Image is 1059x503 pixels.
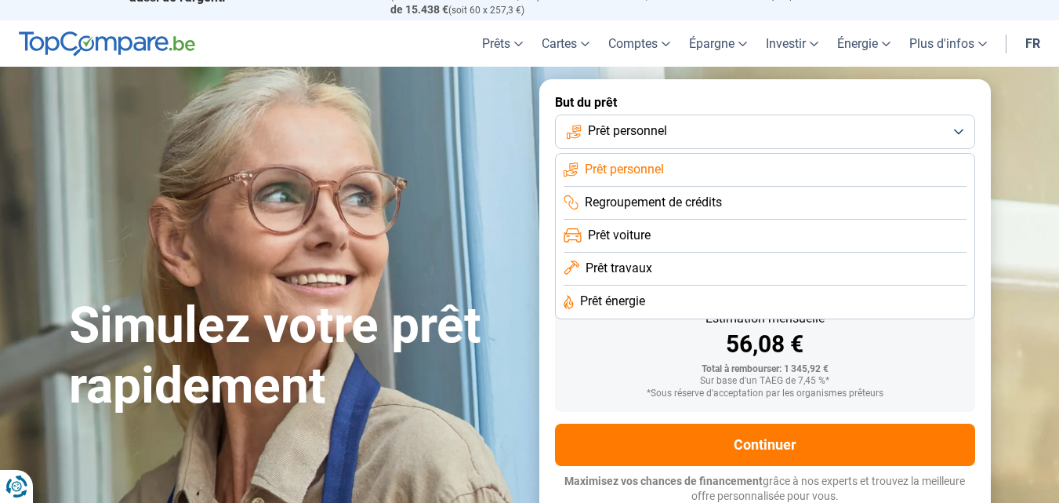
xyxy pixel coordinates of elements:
span: Prêt personnel [585,161,664,178]
div: 56,08 € [568,333,963,356]
img: TopCompare [19,31,195,56]
a: Épargne [680,20,756,67]
div: Estimation mensuelle [568,312,963,325]
button: Prêt personnel [555,115,975,149]
a: Énergie [828,20,900,67]
span: Prêt personnel [588,122,667,140]
span: Prêt travaux [586,260,652,277]
a: Investir [756,20,828,67]
span: Maximisez vos chances de financement [564,475,763,487]
label: But du prêt [555,95,975,110]
span: Prêt voiture [588,227,651,244]
div: Sur base d'un TAEG de 7,45 %* [568,376,963,387]
a: Cartes [532,20,599,67]
div: Total à rembourser: 1 345,92 € [568,364,963,375]
span: Prêt énergie [580,293,645,310]
a: Prêts [473,20,532,67]
a: fr [1016,20,1050,67]
a: Comptes [599,20,680,67]
h1: Simulez votre prêt rapidement [69,296,520,417]
div: *Sous réserve d'acceptation par les organismes prêteurs [568,388,963,399]
span: Regroupement de crédits [585,194,722,211]
button: Continuer [555,424,975,466]
a: Plus d'infos [900,20,996,67]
